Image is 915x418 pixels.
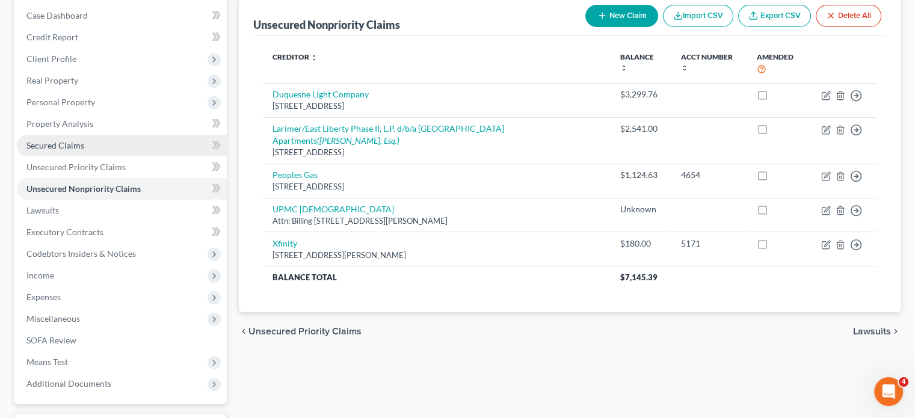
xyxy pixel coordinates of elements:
div: [STREET_ADDRESS] [273,100,601,112]
a: Larimer/East Liberty Phase II, L.P. d/b/a [GEOGRAPHIC_DATA] Apartments([PERSON_NAME], Esq.) [273,123,504,146]
div: $1,124.63 [620,169,662,181]
a: SOFA Review [17,330,227,351]
a: Acct Number unfold_more [681,52,733,72]
div: $180.00 [620,238,662,250]
span: Unsecured Priority Claims [26,162,126,172]
span: Personal Property [26,97,95,107]
span: Means Test [26,357,68,367]
div: 4654 [681,169,738,181]
div: Unknown [620,203,662,215]
span: Codebtors Insiders & Notices [26,248,136,259]
span: $7,145.39 [620,272,658,282]
div: [STREET_ADDRESS][PERSON_NAME] [273,250,601,261]
span: Lawsuits [853,327,891,336]
div: Attn: Billing [STREET_ADDRESS][PERSON_NAME] [273,215,601,227]
i: chevron_left [239,327,248,336]
span: Property Analysis [26,118,93,129]
a: Property Analysis [17,113,227,135]
button: Lawsuits chevron_right [853,327,901,336]
div: $2,541.00 [620,123,662,135]
span: Additional Documents [26,378,111,389]
a: Balance unfold_more [620,52,654,72]
span: Lawsuits [26,205,59,215]
span: Unsecured Nonpriority Claims [26,183,141,194]
span: Income [26,270,54,280]
div: [STREET_ADDRESS] [273,181,601,192]
a: Duquesne Light Company [273,89,369,99]
a: Xfinity [273,238,297,248]
th: Balance Total [263,266,611,288]
a: Lawsuits [17,200,227,221]
div: 5171 [681,238,738,250]
i: ([PERSON_NAME], Esq.) [317,135,399,146]
button: chevron_left Unsecured Priority Claims [239,327,362,336]
a: Export CSV [738,5,811,27]
a: Peoples Gas [273,170,318,180]
i: chevron_right [891,327,901,336]
a: Credit Report [17,26,227,48]
a: Unsecured Nonpriority Claims [17,178,227,200]
a: Secured Claims [17,135,227,156]
span: SOFA Review [26,335,76,345]
span: Client Profile [26,54,76,64]
span: Real Property [26,75,78,85]
span: Miscellaneous [26,313,80,324]
i: unfold_more [310,54,318,61]
th: Amended [747,45,812,83]
span: Secured Claims [26,140,84,150]
span: Unsecured Priority Claims [248,327,362,336]
span: Expenses [26,292,61,302]
span: 4 [899,377,908,387]
div: [STREET_ADDRESS] [273,147,601,158]
span: Case Dashboard [26,10,88,20]
a: Case Dashboard [17,5,227,26]
a: Creditor unfold_more [273,52,318,61]
button: New Claim [585,5,658,27]
div: Unsecured Nonpriority Claims [253,17,400,32]
button: Delete All [816,5,881,27]
div: $3,299.76 [620,88,662,100]
a: Unsecured Priority Claims [17,156,227,178]
button: Import CSV [663,5,733,27]
a: UPMC [DEMOGRAPHIC_DATA] [273,204,394,214]
span: Credit Report [26,32,78,42]
span: Executory Contracts [26,227,103,237]
iframe: Intercom live chat [874,377,903,406]
a: Executory Contracts [17,221,227,243]
i: unfold_more [620,64,627,72]
i: unfold_more [681,64,688,72]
